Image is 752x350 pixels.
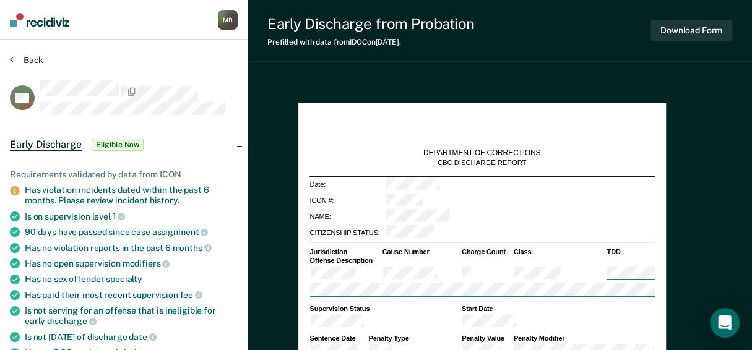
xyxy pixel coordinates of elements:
[438,158,527,168] div: CBC DISCHARGE REPORT
[309,247,382,256] th: Jurisdiction
[25,226,238,237] div: 90 days have passed since case
[25,331,238,343] div: Is not [DATE] of discharge
[10,13,69,27] img: Recidiviz
[25,211,238,222] div: Is on supervision level
[368,334,461,343] th: Penalty Type
[309,304,462,313] th: Supervision Status
[25,289,238,301] div: Has paid their most recent supervision
[461,304,654,313] th: Start Date
[309,193,386,209] td: ICON #:
[10,139,82,151] span: Early Discharge
[461,247,513,256] th: Charge Count
[152,227,208,237] span: assignment
[25,258,238,269] div: Has no open supervision
[513,247,607,256] th: Class
[309,256,382,265] th: Offense Description
[710,308,740,338] div: Open Intercom Messenger
[267,15,475,33] div: Early Discharge from Probation
[25,274,238,284] div: Has no sex offender
[92,139,144,151] span: Eligible Now
[113,211,126,221] span: 1
[513,334,655,343] th: Penalty Modifier
[382,247,461,256] th: Cause Number
[461,334,513,343] th: Penalty Value
[423,148,540,158] div: DEPARTMENT OF CORRECTIONS
[25,242,238,254] div: Has no violation reports in the past 6
[47,316,97,326] span: discharge
[106,274,142,284] span: specialty
[25,185,238,206] div: Has violation incidents dated within the past 6 months. Please review incident history.
[123,258,170,268] span: modifiers
[267,38,475,46] div: Prefilled with data from IDOC on [DATE] .
[180,290,202,300] span: fee
[650,20,732,41] button: Download Form
[218,10,238,30] button: MB
[309,334,368,343] th: Sentence Date
[309,208,386,224] td: NAME:
[309,176,386,192] td: Date:
[10,54,43,66] button: Back
[173,243,212,253] span: months
[606,247,654,256] th: TDD
[129,332,156,342] span: date
[218,10,238,30] div: M B
[25,305,238,327] div: Is not serving for an offense that is ineligible for early
[10,169,238,180] div: Requirements validated by data from ICON
[309,224,386,241] td: CITIZENSHIP STATUS:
